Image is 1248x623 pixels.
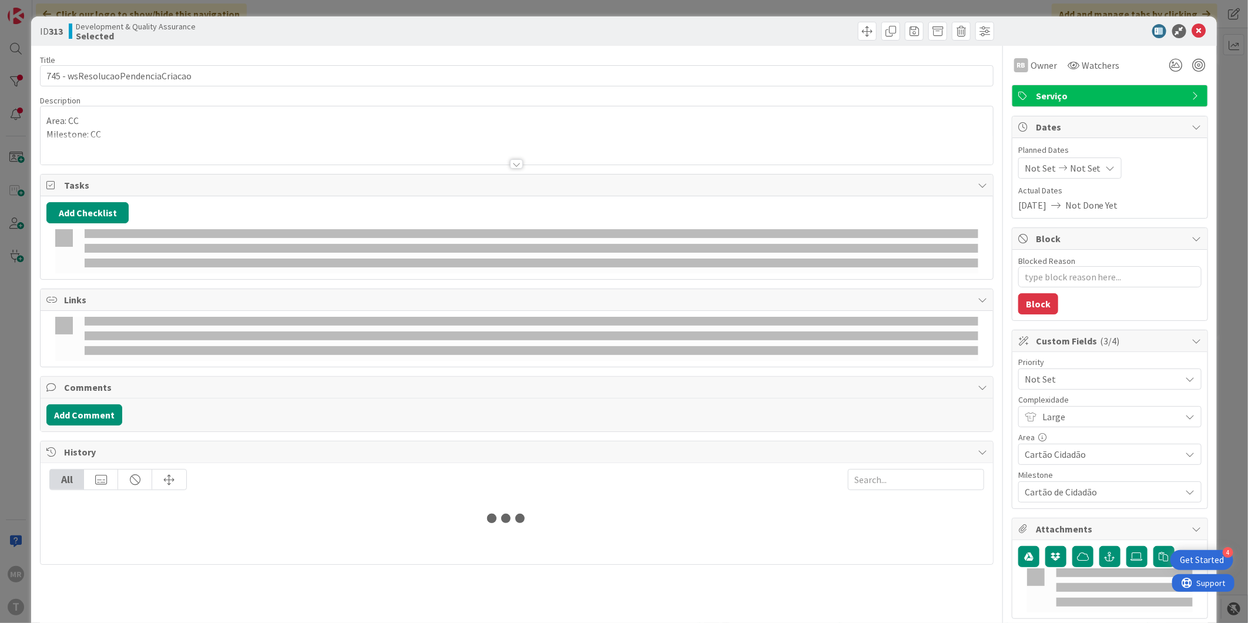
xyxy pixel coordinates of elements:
[1018,358,1202,366] div: Priority
[1025,446,1175,463] span: Cartão Cidadão
[76,22,196,31] span: Development & Quality Assurance
[1042,408,1175,425] span: Large
[46,202,129,223] button: Add Checklist
[1036,522,1186,536] span: Attachments
[1018,471,1202,479] div: Milestone
[1070,161,1101,175] span: Not Set
[46,404,122,426] button: Add Comment
[1018,144,1202,156] span: Planned Dates
[40,65,994,86] input: type card name here...
[1025,161,1056,175] span: Not Set
[64,293,972,307] span: Links
[1036,232,1186,246] span: Block
[1014,58,1028,72] div: RB
[1018,396,1202,404] div: Complexidade
[1036,120,1186,134] span: Dates
[46,128,987,141] p: Milestone: CC
[1180,554,1224,566] div: Get Started
[1036,334,1186,348] span: Custom Fields
[64,380,972,394] span: Comments
[40,55,55,65] label: Title
[1018,256,1075,266] label: Blocked Reason
[1018,185,1202,197] span: Actual Dates
[1170,550,1233,570] div: Open Get Started checklist, remaining modules: 4
[1223,547,1233,558] div: 4
[50,470,84,490] div: All
[49,25,63,37] b: 313
[40,24,63,38] span: ID
[1031,58,1057,72] span: Owner
[1101,335,1120,347] span: ( 3/4 )
[1018,293,1058,314] button: Block
[25,2,53,16] span: Support
[1025,484,1175,500] span: Cartão de Cidadão
[64,178,972,192] span: Tasks
[76,31,196,41] b: Selected
[1018,198,1046,212] span: [DATE]
[1018,433,1202,441] div: Area
[1065,198,1118,212] span: Not Done Yet
[1036,89,1186,103] span: Serviço
[1082,58,1120,72] span: Watchers
[64,445,972,459] span: History
[40,95,80,106] span: Description
[848,469,984,490] input: Search...
[1025,371,1175,387] span: Not Set
[46,114,987,128] p: Area: CC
